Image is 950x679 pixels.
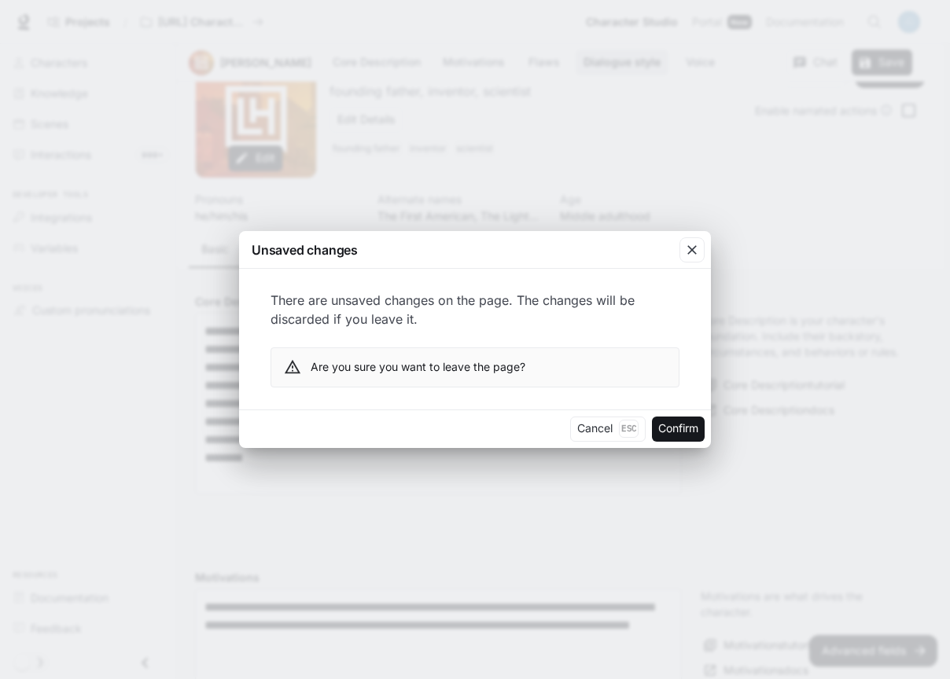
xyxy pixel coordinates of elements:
p: Unsaved changes [252,240,358,259]
div: Are you sure you want to leave the page? [311,353,525,381]
button: CancelEsc [570,417,646,442]
button: Confirm [652,417,705,442]
p: There are unsaved changes on the page. The changes will be discarded if you leave it. [271,291,679,328]
p: Esc [619,420,639,437]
